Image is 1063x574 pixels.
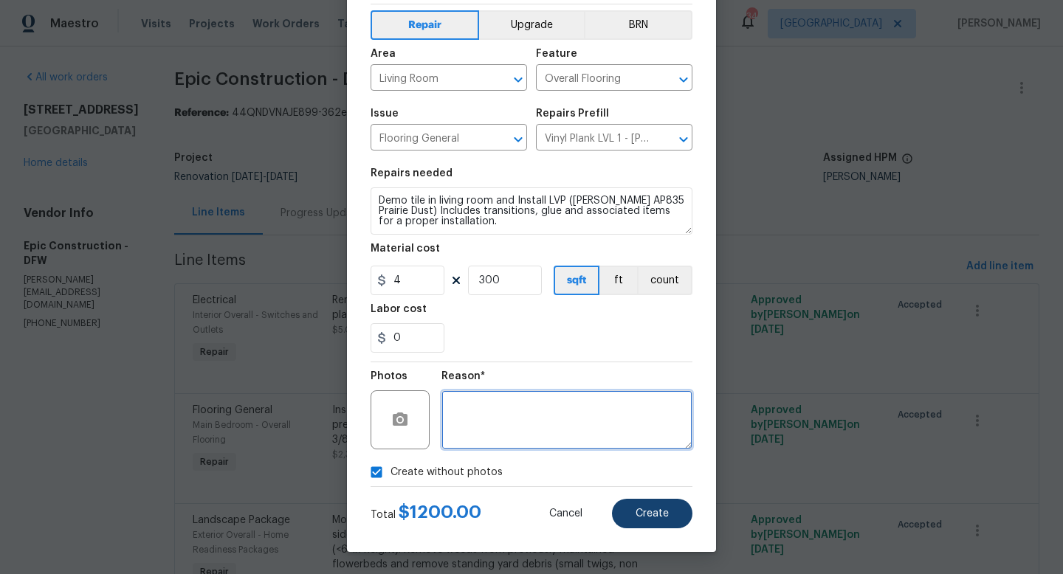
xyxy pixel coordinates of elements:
h5: Repairs needed [371,168,453,179]
button: Repair [371,10,479,40]
button: sqft [554,266,599,295]
h5: Issue [371,108,399,119]
button: Upgrade [479,10,585,40]
button: ft [599,266,637,295]
textarea: Demo tile in living room and Install LVP ([PERSON_NAME] AP835 Prairie Dust) Includes transitions,... [371,187,692,235]
h5: Labor cost [371,304,427,314]
h5: Feature [536,49,577,59]
span: Create [636,508,669,519]
h5: Material cost [371,243,440,254]
h5: Repairs Prefill [536,108,609,119]
h5: Area [371,49,396,59]
h5: Reason* [441,371,485,381]
div: Total [371,505,481,522]
button: Open [673,129,694,150]
span: $ 1200.00 [399,503,481,521]
button: count [637,266,692,295]
button: Cancel [526,499,606,528]
span: Create without photos [391,465,503,480]
button: Open [508,69,529,90]
h5: Photos [371,371,407,381]
button: BRN [584,10,692,40]
button: Open [508,129,529,150]
button: Create [612,499,692,528]
span: Cancel [549,508,582,519]
button: Open [673,69,694,90]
